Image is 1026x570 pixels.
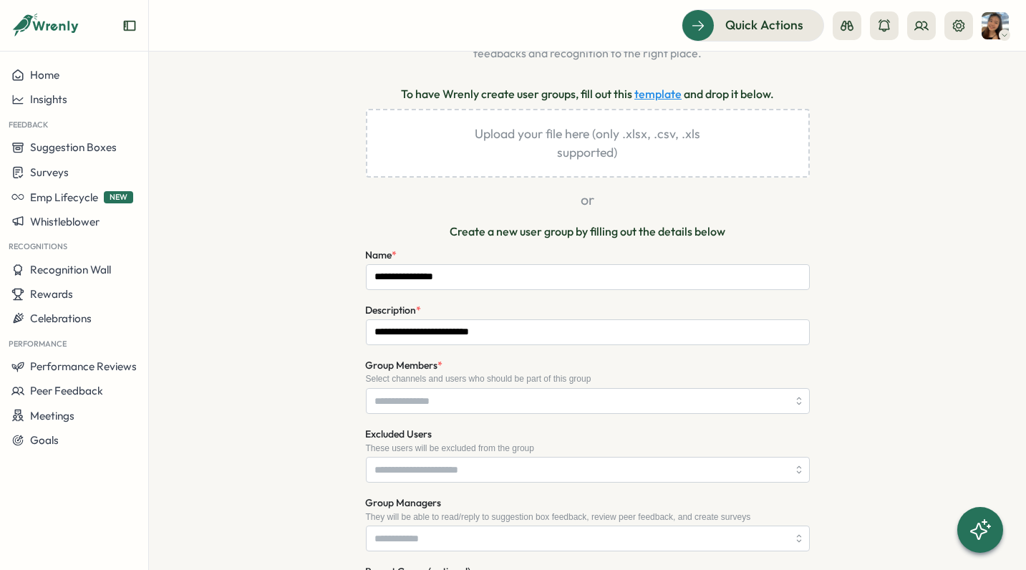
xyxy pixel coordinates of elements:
label: Group Members [366,358,443,374]
span: Home [30,68,59,82]
span: Performance Reviews [30,359,137,373]
span: Celebrations [30,311,92,325]
span: Quick Actions [725,16,803,34]
span: NEW [104,191,133,203]
span: Goals [30,433,59,447]
span: Peer Feedback [30,384,103,397]
button: Expand sidebar [122,19,137,33]
p: Create a new user group by filling out the details below [450,223,725,241]
label: Description [366,303,422,319]
span: Insights [30,92,67,106]
span: Emp Lifecycle [30,190,98,204]
span: Recognition Wall [30,263,111,276]
span: Rewards [30,287,73,301]
span: Whistleblower [30,215,100,228]
div: These users will be excluded from the group [366,443,810,453]
label: Name [366,248,397,264]
span: Meetings [30,409,74,422]
label: Group Managers [366,496,442,511]
div: They will be able to read/reply to suggestion box feedback, review peer feedback, and create surveys [366,512,810,522]
a: template [634,85,682,103]
button: Quick Actions [682,9,824,41]
div: Select channels and users who should be part of this group [366,374,810,384]
img: Tracy [982,12,1009,39]
p: To have Wrenly create user groups, fill out this and drop it below. [401,85,774,103]
span: Surveys [30,165,69,179]
p: or [581,189,594,211]
label: Excluded Users [366,427,432,443]
span: Suggestion Boxes [30,140,117,154]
